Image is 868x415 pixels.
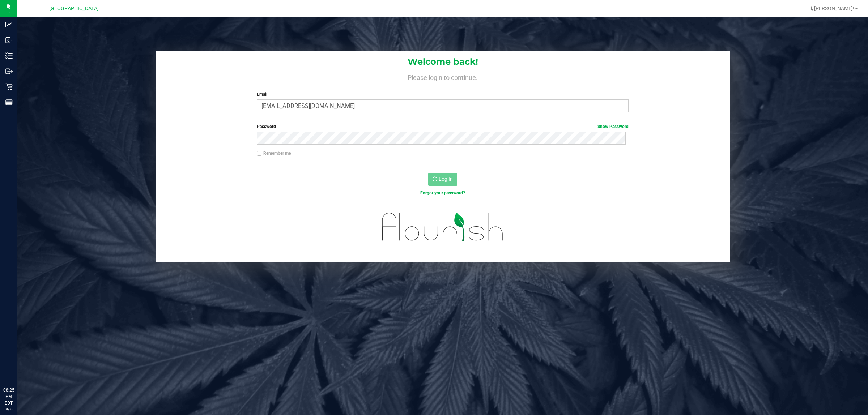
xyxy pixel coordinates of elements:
[5,83,13,90] inline-svg: Retail
[257,124,276,129] span: Password
[597,124,629,129] a: Show Password
[5,99,13,106] inline-svg: Reports
[439,176,453,182] span: Log In
[49,5,99,12] span: [GEOGRAPHIC_DATA]
[3,406,14,412] p: 09/23
[257,150,291,157] label: Remember me
[5,68,13,75] inline-svg: Outbound
[5,21,13,28] inline-svg: Analytics
[428,173,457,186] button: Log In
[3,387,14,406] p: 08:25 PM EDT
[156,72,730,81] h4: Please login to continue.
[5,52,13,59] inline-svg: Inventory
[156,57,730,67] h1: Welcome back!
[807,5,854,11] span: Hi, [PERSON_NAME]!
[257,91,629,98] label: Email
[5,37,13,44] inline-svg: Inbound
[371,204,515,250] img: flourish_logo.svg
[257,151,262,156] input: Remember me
[420,191,465,196] a: Forgot your password?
